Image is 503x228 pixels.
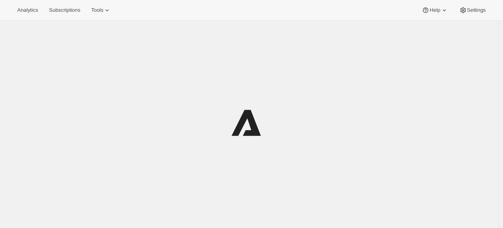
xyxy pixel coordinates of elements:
span: Tools [91,7,103,13]
span: Help [429,7,440,13]
span: Subscriptions [49,7,80,13]
button: Settings [454,5,490,16]
button: Help [417,5,453,16]
button: Tools [86,5,116,16]
button: Analytics [13,5,43,16]
span: Settings [467,7,486,13]
span: Analytics [17,7,38,13]
button: Subscriptions [44,5,85,16]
